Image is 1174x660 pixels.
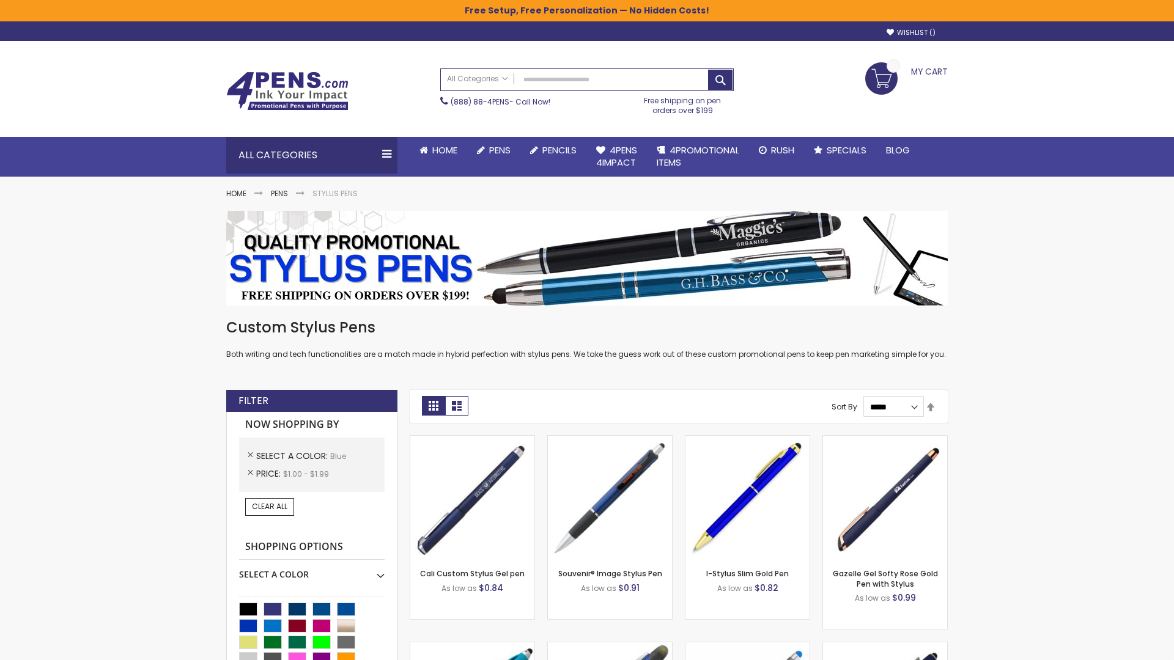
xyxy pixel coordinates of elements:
[749,137,804,164] a: Rush
[685,642,810,652] a: Islander Softy Gel with Stylus - ColorJet Imprint-Blue
[548,436,672,560] img: Souvenir® Image Stylus Pen-Blue
[520,137,586,164] a: Pencils
[410,436,534,560] img: Cali Custom Stylus Gel pen-Blue
[876,137,920,164] a: Blog
[771,144,794,156] span: Rush
[618,582,640,594] span: $0.91
[804,137,876,164] a: Specials
[451,97,550,107] span: - Call Now!
[432,144,457,156] span: Home
[548,435,672,446] a: Souvenir® Image Stylus Pen-Blue
[256,468,283,480] span: Price
[226,211,948,306] img: Stylus Pens
[827,144,866,156] span: Specials
[410,642,534,652] a: Neon Stylus Highlighter-Pen Combo-Blue
[330,451,346,461] span: Blue
[632,91,734,116] div: Free shipping on pen orders over $199
[238,394,268,408] strong: Filter
[596,144,637,169] span: 4Pens 4impact
[886,144,910,156] span: Blog
[489,144,511,156] span: Pens
[271,188,288,199] a: Pens
[410,435,534,446] a: Cali Custom Stylus Gel pen-Blue
[226,71,349,111] img: 4Pens Custom Pens and Promotional Products
[823,435,947,446] a: Gazelle Gel Softy Rose Gold Pen with Stylus-Blue
[226,188,246,199] a: Home
[855,593,890,603] span: As low as
[823,436,947,560] img: Gazelle Gel Softy Rose Gold Pen with Stylus-Blue
[420,568,525,579] a: Cali Custom Stylus Gel pen
[245,498,294,515] a: Clear All
[256,450,330,462] span: Select A Color
[542,144,577,156] span: Pencils
[239,412,385,438] strong: Now Shopping by
[647,137,749,177] a: 4PROMOTIONALITEMS
[832,402,857,412] label: Sort By
[239,560,385,581] div: Select A Color
[252,501,287,512] span: Clear All
[833,568,938,588] a: Gazelle Gel Softy Rose Gold Pen with Stylus
[467,137,520,164] a: Pens
[479,582,503,594] span: $0.84
[717,583,753,593] span: As low as
[283,469,329,479] span: $1.00 - $1.99
[226,137,397,174] div: All Categories
[239,534,385,560] strong: Shopping Options
[226,318,948,337] h1: Custom Stylus Pens
[755,582,778,594] span: $0.82
[823,642,947,652] a: Custom Soft Touch® Metal Pens with Stylus-Blue
[685,436,810,560] img: I-Stylus Slim Gold-Blue
[558,568,662,579] a: Souvenir® Image Stylus Pen
[447,74,508,84] span: All Categories
[410,137,467,164] a: Home
[657,144,739,169] span: 4PROMOTIONAL ITEMS
[685,435,810,446] a: I-Stylus Slim Gold-Blue
[422,396,445,416] strong: Grid
[441,583,477,593] span: As low as
[441,69,514,89] a: All Categories
[892,592,916,604] span: $0.99
[581,583,616,593] span: As low as
[451,97,509,107] a: (888) 88-4PENS
[887,28,936,37] a: Wishlist
[226,318,948,360] div: Both writing and tech functionalities are a match made in hybrid perfection with stylus pens. We ...
[586,137,647,177] a: 4Pens4impact
[706,568,789,579] a: I-Stylus Slim Gold Pen
[548,642,672,652] a: Souvenir® Jalan Highlighter Stylus Pen Combo-Blue
[312,188,358,199] strong: Stylus Pens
